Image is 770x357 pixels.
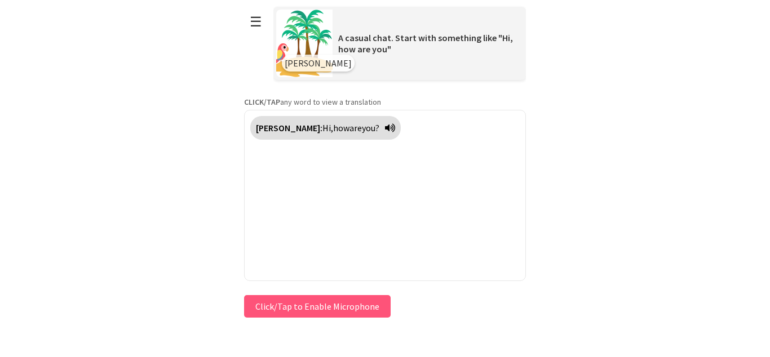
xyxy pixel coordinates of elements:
[285,57,352,69] span: [PERSON_NAME]
[244,97,526,107] p: any word to view a translation
[338,32,513,55] span: A casual chat. Start with something like "Hi, how are you"
[244,295,391,318] button: Click/Tap to Enable Microphone
[349,122,362,133] span: are
[244,7,268,36] button: ☰
[256,122,322,133] strong: [PERSON_NAME]:
[362,122,379,133] span: you?
[250,116,401,140] div: Click to translate
[322,122,333,133] span: Hi,
[244,97,280,107] strong: CLICK/TAP
[276,10,333,77] img: Scenario Image
[333,122,349,133] span: how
